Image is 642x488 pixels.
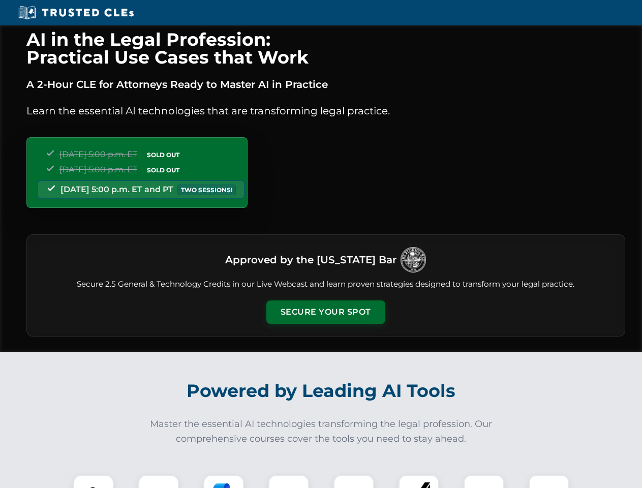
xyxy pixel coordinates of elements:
p: Learn the essential AI technologies that are transforming legal practice. [26,103,625,119]
h1: AI in the Legal Profession: Practical Use Cases that Work [26,30,625,66]
img: Logo [401,247,426,272]
p: Master the essential AI technologies transforming the legal profession. Our comprehensive courses... [143,417,499,446]
span: SOLD OUT [143,165,183,175]
span: [DATE] 5:00 p.m. ET [59,149,137,159]
p: A 2-Hour CLE for Attorneys Ready to Master AI in Practice [26,76,625,93]
button: Secure Your Spot [266,300,385,324]
span: SOLD OUT [143,149,183,160]
span: [DATE] 5:00 p.m. ET [59,165,137,174]
p: Secure 2.5 General & Technology Credits in our Live Webcast and learn proven strategies designed ... [39,279,613,290]
img: Trusted CLEs [15,5,137,20]
h3: Approved by the [US_STATE] Bar [225,251,396,269]
h2: Powered by Leading AI Tools [40,373,603,409]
